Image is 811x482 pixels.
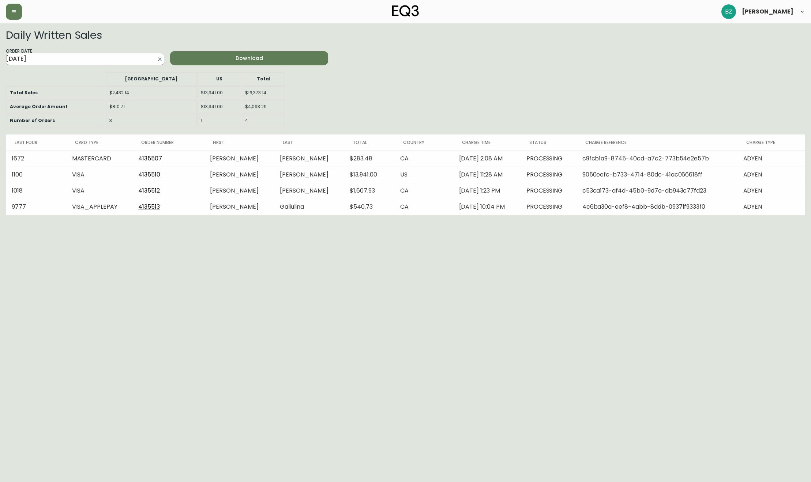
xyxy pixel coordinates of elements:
[138,186,160,195] a: 4135512
[66,183,133,199] td: VISA
[453,199,521,215] td: [DATE] 10:04 PM
[737,134,805,151] th: Charge Type
[242,100,285,113] td: $4,093.29
[394,167,453,183] td: US
[344,151,394,167] td: $283.48
[132,134,204,151] th: Order Number
[394,199,453,215] td: CA
[10,103,68,110] b: Average Order Amount
[742,9,793,15] span: [PERSON_NAME]
[198,100,241,113] td: $13,941.00
[344,134,394,151] th: Total
[577,199,737,215] td: 4c6ba30a-eef8-4abb-8ddb-09371f9333f0
[138,202,160,211] a: 4135513
[577,151,737,167] td: c9fcb1a9-8745-40cd-a7c2-773b54e2e57b
[521,167,577,183] td: PROCESSING
[394,183,453,199] td: CA
[204,183,274,199] td: [PERSON_NAME]
[521,199,577,215] td: PROCESSING
[198,114,241,127] td: 1
[6,29,492,41] h2: Daily Written Sales
[170,51,328,65] button: Download
[344,199,394,215] td: $540.73
[6,151,66,167] td: 1672
[521,151,577,167] td: PROCESSING
[106,100,197,113] td: $810.71
[138,154,162,163] a: 4135507
[344,167,394,183] td: $13,941.00
[6,53,153,65] input: mm/dd/yyyy
[521,183,577,199] td: PROCESSING
[392,5,419,17] img: logo
[66,151,133,167] td: MASTERCARD
[453,134,521,151] th: Charge Time
[204,151,274,167] td: [PERSON_NAME]
[6,167,66,183] td: 1100
[10,117,55,124] b: Number of Orders
[577,167,737,183] td: 9050eefc-b733-4714-80dc-41ac066618ff
[6,134,66,151] th: Last Four
[274,199,344,215] td: Galiulina
[198,86,241,99] td: $13,941.00
[6,183,66,199] td: 1018
[66,134,133,151] th: Card Type
[242,114,285,127] td: 4
[176,54,323,63] span: Download
[274,167,344,183] td: [PERSON_NAME]
[274,183,344,199] td: [PERSON_NAME]
[10,90,38,96] b: Total Sales
[106,72,197,86] th: [GEOGRAPHIC_DATA]
[453,151,521,167] td: [DATE] 2:08 AM
[737,167,805,183] td: ADYEN
[204,134,274,151] th: First
[242,86,285,99] td: $16,373.14
[737,199,805,215] td: ADYEN
[394,134,453,151] th: Country
[274,134,344,151] th: Last
[274,151,344,167] td: [PERSON_NAME]
[6,199,66,215] td: 9777
[66,199,133,215] td: VISA_APPLEPAY
[106,86,197,99] td: $2,432.14
[138,170,160,179] a: 4135510
[521,134,577,151] th: Status
[737,183,805,199] td: ADYEN
[453,167,521,183] td: [DATE] 11:28 AM
[721,4,736,19] img: 603957c962080f772e6770b96f84fb5c
[198,72,241,86] th: US
[106,114,197,127] td: 3
[737,151,805,167] td: ADYEN
[204,167,274,183] td: [PERSON_NAME]
[344,183,394,199] td: $1,607.93
[577,183,737,199] td: c53ca173-af4d-45b0-9d7e-db943c77fd23
[242,72,285,86] th: Total
[577,134,737,151] th: Charge Reference
[453,183,521,199] td: [DATE] 1:23 PM
[204,199,274,215] td: [PERSON_NAME]
[66,167,133,183] td: VISA
[394,151,453,167] td: CA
